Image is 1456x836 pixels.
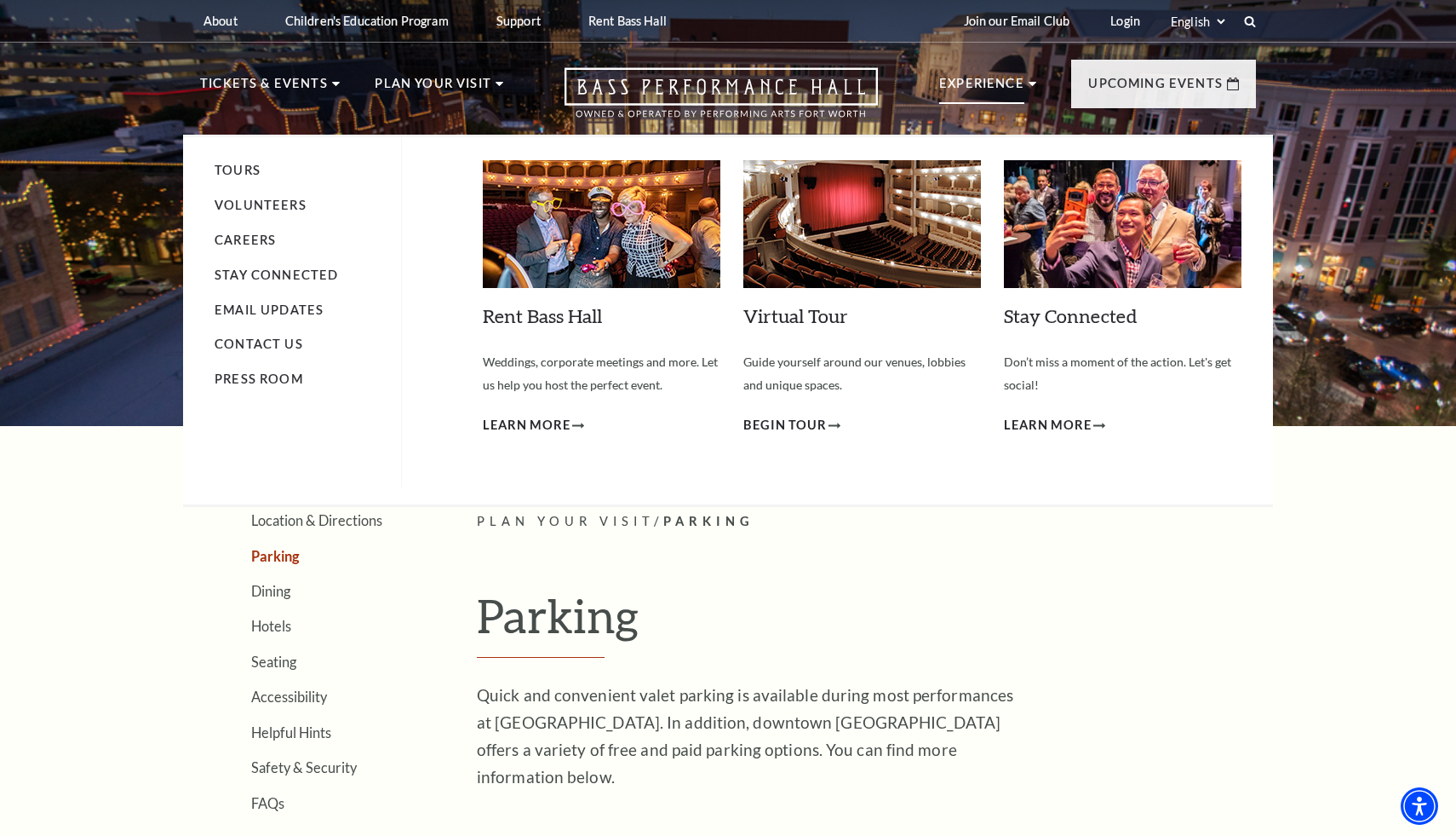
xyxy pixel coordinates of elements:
[663,514,754,528] span: Parking
[215,198,307,212] a: Volunteers
[1401,787,1438,825] div: Accessibility Menu
[285,14,449,28] p: Children's Education Program
[1167,14,1228,30] select: Select:
[200,73,328,104] p: Tickets & Events
[477,682,1030,791] p: Quick and convenient valet parking is available during most performances at [GEOGRAPHIC_DATA]. In...
[251,548,300,564] a: Parking
[477,588,1256,658] h1: Parking
[483,304,602,327] a: Rent Bass Hall
[483,351,720,396] p: Weddings, corporate meetings and more. Let us help you host the perfect event.
[251,689,327,705] a: Accessibility
[483,160,720,288] img: Rent Bass Hall
[1004,304,1137,327] a: Stay Connected
[503,67,939,135] a: Open this option
[251,724,331,741] a: Helpful Hints
[496,14,541,28] p: Support
[215,303,324,317] a: Email Updates
[1088,73,1223,104] p: Upcoming Events
[375,73,491,104] p: Plan Your Visit
[477,511,1256,533] p: /
[215,268,338,282] a: Stay Connected
[251,654,296,670] a: Seating
[251,795,284,811] a: FAQs
[1004,415,1092,436] span: Learn More
[251,512,382,528] a: Location & Directions
[203,14,238,28] p: About
[743,415,827,436] span: Begin Tour
[588,14,667,28] p: Rent Bass Hall
[939,73,1024,104] p: Experience
[1004,351,1241,396] p: Don’t miss a moment of the action. Let's get social!
[743,160,981,288] img: Virtual Tour
[251,618,291,634] a: Hotels
[477,514,654,528] span: Plan Your Visit
[743,351,981,396] p: Guide yourself around our venues, lobbies and unique spaces.
[215,337,303,351] a: Contact Us
[483,415,570,436] span: Learn More
[743,304,848,327] a: Virtual Tour
[1004,415,1105,436] a: Learn More Stay Connected
[1004,160,1241,288] img: Stay Connected
[215,372,303,386] a: Press Room
[743,415,840,436] a: Begin Tour
[251,583,290,599] a: Dining
[215,163,261,177] a: Tours
[483,415,584,436] a: Learn More Rent Bass Hall
[215,233,276,247] a: Careers
[251,759,357,775] a: Safety & Security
